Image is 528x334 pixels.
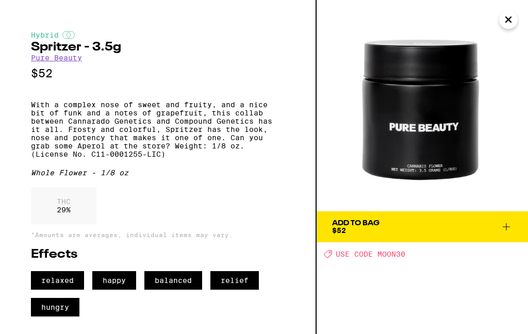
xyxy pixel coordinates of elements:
span: USE CODE MOON30 [336,250,405,258]
span: happy [92,271,136,290]
button: Add To Bag$52 [317,211,528,242]
div: 29 % [31,187,96,224]
span: $52 [332,226,346,235]
p: *Amounts are averages, individual items may vary. [31,231,285,238]
div: Hybrid [31,31,285,39]
span: relief [210,271,259,290]
h2: Effects [31,248,285,261]
div: Whole Flower - 1/8 oz [31,169,285,177]
p: $52 [31,67,285,80]
h2: Spritzer - 3.5g [31,41,285,54]
div: Add To Bag [332,220,379,227]
a: Pure Beauty [31,54,82,62]
span: hungry [31,298,79,316]
span: relaxed [31,271,84,290]
img: hybridColor.svg [62,31,75,39]
button: Close [499,10,518,29]
p: With a complex nose of sweet and fruity, and a nice bit of funk and a notes of grapefruit, this c... [31,101,285,158]
span: balanced [144,271,202,290]
p: THC [57,197,71,206]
